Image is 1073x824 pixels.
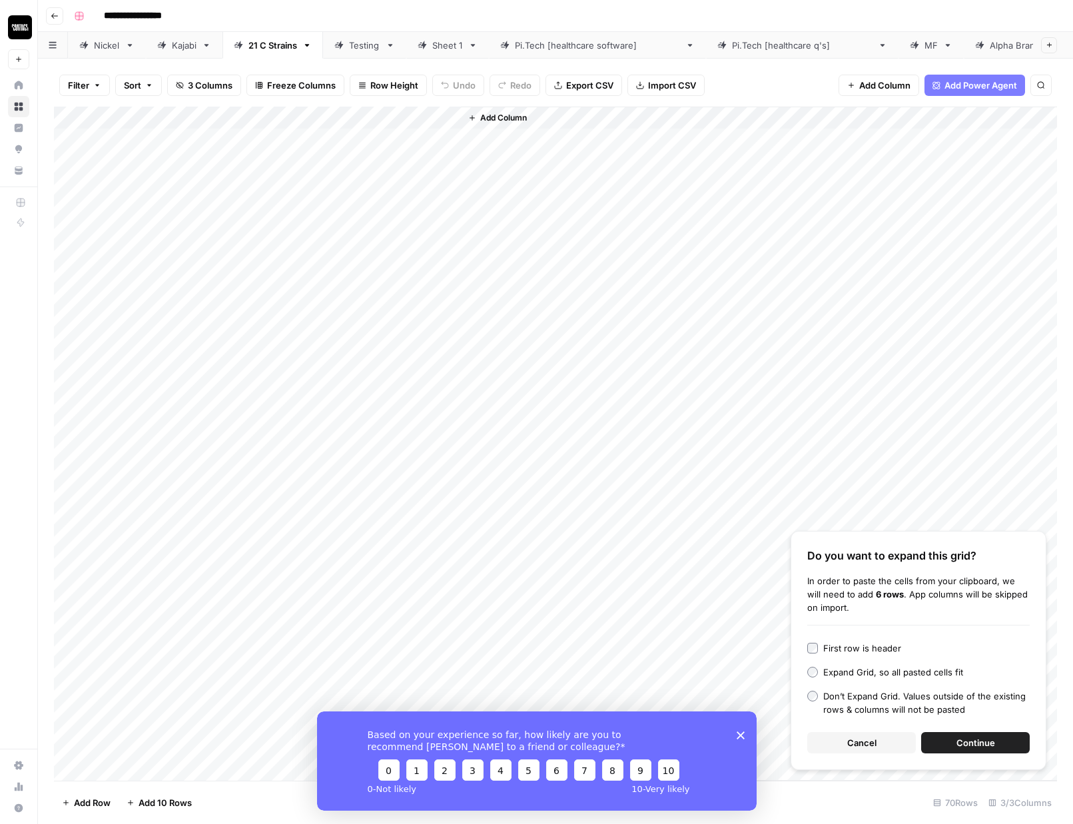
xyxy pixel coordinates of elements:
div: Kajabi [172,39,196,52]
div: Testing [349,39,380,52]
div: MF [924,39,938,52]
button: Add Column [463,109,532,127]
button: Add Power Agent [924,75,1025,96]
span: Add Column [859,79,910,92]
button: Help + Support [8,797,29,819]
span: Freeze Columns [267,79,336,92]
a: Testing [323,32,406,59]
button: Add Column [839,75,919,96]
input: Don’t Expand Grid. Values outside of the existing rows & columns will not be pasted [807,691,818,701]
a: Sheet 1 [406,32,489,59]
a: Opportunities [8,139,29,160]
span: Add Power Agent [944,79,1017,92]
span: 3 Columns [188,79,232,92]
div: [DOMAIN_NAME] [healthcare software] [515,39,680,52]
span: Add Row [74,796,111,809]
a: Home [8,75,29,96]
span: Import CSV [648,79,696,92]
span: Continue [956,736,995,749]
div: Nickel [94,39,120,52]
a: Insights [8,117,29,139]
div: [DOMAIN_NAME] [healthcare q's] [732,39,873,52]
input: Expand Grid, so all pasted cells fit [807,667,818,677]
iframe: Survey from AirOps [317,711,757,811]
button: Redo [490,75,540,96]
div: 21 C Strains [248,39,297,52]
button: Filter [59,75,110,96]
div: First row is header [823,641,901,655]
span: Undo [453,79,476,92]
span: Add Column [480,112,527,124]
a: Nickel [68,32,146,59]
span: Row Height [370,79,418,92]
button: Row Height [350,75,427,96]
button: 3 Columns [167,75,241,96]
span: Export CSV [566,79,613,92]
img: Contact Studios Logo [8,15,32,39]
input: First row is header [807,643,818,653]
span: Redo [510,79,532,92]
div: 3/3 Columns [983,792,1057,813]
button: Workspace: Contact Studios [8,11,29,44]
a: [DOMAIN_NAME] [healthcare q's] [706,32,898,59]
div: Sheet 1 [432,39,463,52]
a: Alpha Brands [964,32,1070,59]
a: Settings [8,755,29,776]
a: Usage [8,776,29,797]
div: Alpha Brands [990,39,1044,52]
div: Do you want to expand this grid? [807,548,1030,564]
span: Add 10 Rows [139,796,192,809]
button: Export CSV [545,75,622,96]
a: Browse [8,96,29,117]
div: In order to paste the cells from your clipboard, we will need to add . App columns will be skippe... [807,574,1030,614]
b: 6 rows [876,589,904,600]
button: Import CSV [627,75,705,96]
button: Sort [115,75,162,96]
button: Continue [921,732,1030,753]
span: Cancel [847,736,877,749]
button: Add 10 Rows [119,792,200,813]
a: MF [898,32,964,59]
div: Expand Grid, so all pasted cells fit [823,665,963,679]
span: Sort [124,79,141,92]
button: Undo [432,75,484,96]
button: Cancel [807,732,916,753]
div: Don’t Expand Grid. Values outside of the existing rows & columns will not be pasted [823,689,1030,716]
span: Filter [68,79,89,92]
div: 70 Rows [928,792,983,813]
button: Add Row [54,792,119,813]
a: [DOMAIN_NAME] [healthcare software] [489,32,706,59]
a: 21 C Strains [222,32,323,59]
button: Freeze Columns [246,75,344,96]
a: Kajabi [146,32,222,59]
a: Your Data [8,160,29,181]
